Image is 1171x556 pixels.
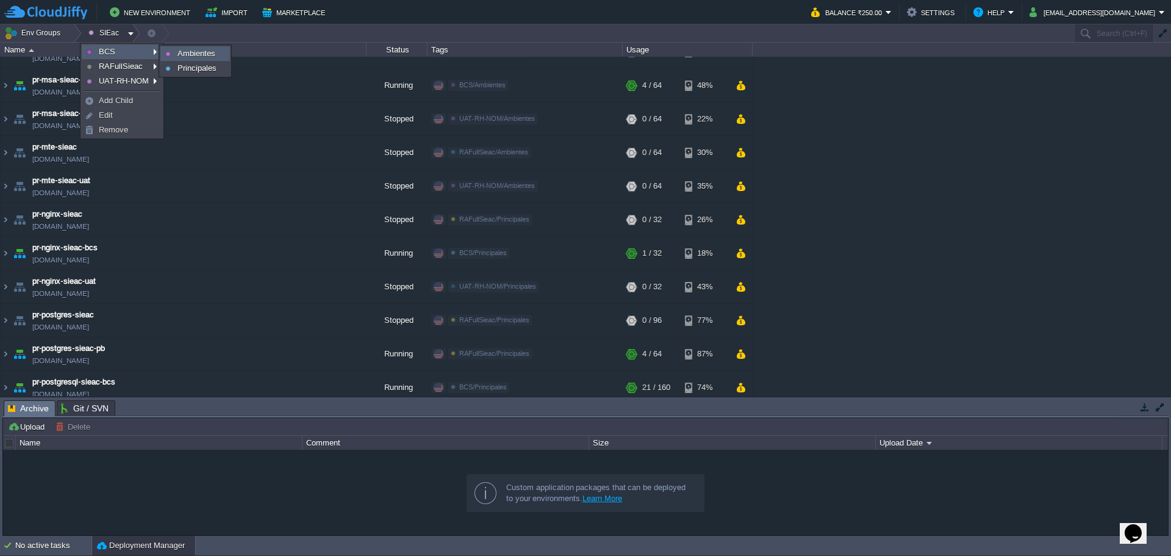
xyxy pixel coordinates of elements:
[82,94,162,107] a: Add Child
[32,187,89,199] a: [DOMAIN_NAME]
[11,304,28,337] img: AMDAwAAAACH5BAEAAAAALAAAAAABAAEAAAICRAEAOw==
[642,304,662,337] div: 0 / 96
[11,136,28,169] img: AMDAwAAAACH5BAEAAAAALAAAAAABAAEAAAICRAEAOw==
[642,203,662,236] div: 0 / 32
[110,5,194,20] button: New Environment
[582,494,622,503] a: Learn More
[642,103,662,135] div: 0 / 64
[32,388,89,400] span: [DOMAIN_NAME]
[161,62,229,75] a: Principales
[1,136,10,169] img: AMDAwAAAACH5BAEAAAAALAAAAAABAAEAAAICRAEAOw==
[32,208,82,220] a: pr-nginx-sieac
[11,69,28,102] img: AMDAwAAAACH5BAEAAAAALAAAAAABAAEAAAICRAEAOw==
[685,203,725,236] div: 26%
[367,270,428,303] div: Stopped
[11,338,28,370] img: AMDAwAAAACH5BAEAAAAALAAAAAABAAEAAAICRAEAOw==
[99,110,113,120] span: Edit
[61,401,109,416] span: Git / SVN
[4,5,87,20] img: CloudJiffy
[459,316,529,323] span: RAFullSieac/Principales
[32,153,89,165] a: [DOMAIN_NAME]
[97,540,185,552] button: Deployment Manager
[459,148,528,156] span: RAFullSieac/Ambientes
[459,383,507,391] span: BCS/Principales
[32,275,96,287] span: pr-nginx-sieac-uat
[99,125,128,134] span: Remove
[685,304,725,337] div: 77%
[177,63,217,73] span: Principales
[4,24,65,42] button: Env Groups
[1,170,10,203] img: AMDAwAAAACH5BAEAAAAALAAAAAABAAEAAAICRAEAOw==
[642,338,662,370] div: 4 / 64
[428,43,622,57] div: Tags
[32,254,89,266] span: [DOMAIN_NAME]
[459,249,507,256] span: BCS/Principales
[1,270,10,303] img: AMDAwAAAACH5BAEAAAAALAAAAAABAAEAAAICRAEAOw==
[459,81,506,88] span: BCS/Ambientes
[11,237,28,270] img: AMDAwAAAACH5BAEAAAAALAAAAAABAAEAAAICRAEAOw==
[459,215,529,223] span: RAFullSieac/Principales
[32,107,92,120] a: pr-msa-sieac-uat
[88,24,123,42] button: SIEac
[11,103,28,135] img: AMDAwAAAACH5BAEAAAAALAAAAAABAAEAAAICRAEAOw==
[11,270,28,303] img: AMDAwAAAACH5BAEAAAAALAAAAAABAAEAAAICRAEAOw==
[642,270,662,303] div: 0 / 32
[1,43,366,57] div: Name
[685,237,725,270] div: 18%
[1,69,10,102] img: AMDAwAAAACH5BAEAAAAALAAAAAABAAEAAAICRAEAOw==
[1,103,10,135] img: AMDAwAAAACH5BAEAAAAALAAAAAABAAEAAAICRAEAOw==
[8,401,49,416] span: Archive
[11,371,28,404] img: AMDAwAAAACH5BAEAAAAALAAAAAABAAEAAAICRAEAOw==
[16,436,302,450] div: Name
[642,170,662,203] div: 0 / 64
[685,136,725,169] div: 30%
[642,136,662,169] div: 0 / 64
[56,421,94,432] button: Delete
[811,5,886,20] button: Balance ₹250.00
[82,123,162,137] a: Remove
[8,421,48,432] button: Upload
[1,304,10,337] img: AMDAwAAAACH5BAEAAAAALAAAAAABAAEAAAICRAEAOw==
[367,237,428,270] div: Running
[459,283,536,290] span: UAT-RH-NOM/Principales
[367,371,428,404] div: Running
[642,69,662,102] div: 4 / 64
[623,43,752,57] div: Usage
[32,220,89,233] span: [DOMAIN_NAME]
[32,141,77,153] a: pr-mte-sieac
[506,482,694,504] div: Custom application packages that can be deployed to your environments.
[262,5,329,20] button: Marketplace
[367,338,428,370] div: Running
[32,52,89,65] a: [DOMAIN_NAME]
[685,338,725,370] div: 87%
[32,175,90,187] a: pr-mte-sieac-uat
[82,45,162,59] a: BCS
[32,376,115,388] a: pr-postgresql-sieac-bcs
[82,109,162,122] a: Edit
[367,203,428,236] div: Stopped
[685,170,725,203] div: 35%
[459,182,535,189] span: UAT-RH-NOM/Ambientes
[876,436,1162,450] div: Upload Date
[32,74,94,86] a: pr-msa-sieac-bcs
[303,436,589,450] div: Comment
[15,536,91,555] div: No active tasks
[32,355,89,367] span: [DOMAIN_NAME]
[367,103,428,135] div: Stopped
[32,342,105,355] a: pr-postgres-sieac-pb
[459,350,529,357] span: RAFullSieac/Principales
[367,43,427,57] div: Status
[32,321,89,333] span: [DOMAIN_NAME]
[32,309,94,321] span: pr-postgres-sieac
[367,304,428,337] div: Stopped
[32,242,98,254] a: pr-nginx-sieac-bcs
[1120,507,1159,544] iframe: chat widget
[642,371,670,404] div: 21 / 160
